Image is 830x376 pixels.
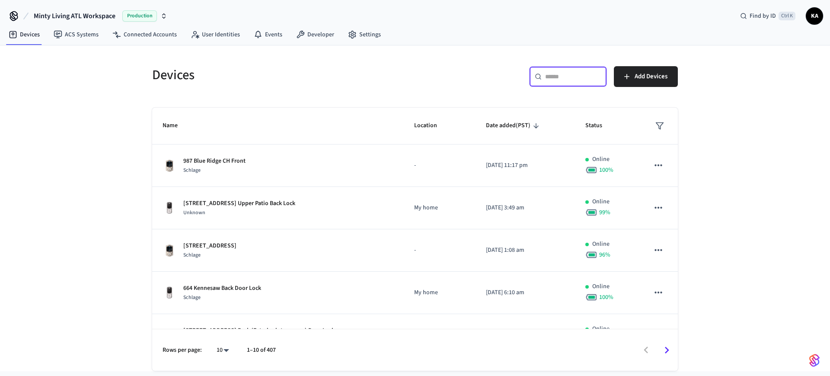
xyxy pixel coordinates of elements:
p: Online [592,282,610,291]
p: Rows per page: [163,346,202,355]
a: Developer [289,27,341,42]
img: Yale Assure Touchscreen Wifi Smart Lock, Satin Nickel, Front [163,328,176,342]
a: Devices [2,27,47,42]
p: [STREET_ADDRESS] Upper Patio Back Lock [183,199,295,208]
span: Ctrl K [779,12,795,20]
p: [STREET_ADDRESS] [183,241,236,251]
a: Settings [341,27,388,42]
span: Schlage [183,167,201,174]
span: Minty Living ATL Workspace [34,11,115,21]
img: Schlage Sense Smart Deadbolt with Camelot Trim, Front [163,244,176,257]
span: Production [122,10,157,22]
button: KA [806,7,823,25]
span: Unknown [183,209,205,216]
span: Status [585,119,613,132]
div: 10 [212,344,233,357]
img: Yale Assure Touchscreen Wifi Smart Lock, Satin Nickel, Front [163,201,176,215]
div: Find by IDCtrl K [733,8,802,24]
span: Find by ID [750,12,776,20]
button: Add Devices [614,66,678,87]
span: KA [807,8,822,24]
span: 96 % [599,251,610,259]
p: - [414,161,465,170]
p: Online [592,197,610,206]
span: Location [414,119,448,132]
p: [DATE] 11:17 pm [486,161,565,170]
p: [DATE] 3:49 am [486,203,565,212]
p: My home [414,288,465,297]
img: SeamLogoGradient.69752ec5.svg [809,354,820,367]
span: Schlage [183,251,201,259]
p: 1–10 of 407 [247,346,276,355]
a: User Identities [184,27,247,42]
p: 987 Blue Ridge CH Front [183,157,246,166]
span: 100 % [599,166,613,174]
p: 664 Kennesaw Back Door Lock [183,284,261,293]
button: Go to next page [657,340,677,360]
img: Schlage Sense Smart Deadbolt with Camelot Trim, Front [163,159,176,173]
span: Name [163,119,189,132]
span: Add Devices [635,71,667,82]
a: ACS Systems [47,27,105,42]
h5: Devices [152,66,410,84]
p: Online [592,240,610,249]
span: Schlage [183,294,201,301]
p: My home [414,203,465,212]
p: Online [592,155,610,164]
img: Yale Assure Touchscreen Wifi Smart Lock, Satin Nickel, Front [163,286,176,300]
p: - [414,246,465,255]
span: 100 % [599,293,613,302]
p: [DATE] 1:08 am [486,246,565,255]
span: 99 % [599,208,610,217]
a: Events [247,27,289,42]
p: Online [592,325,610,334]
p: [STREET_ADDRESS] Back (Exterior into garage) Door Lock [183,326,335,335]
p: [DATE] 6:10 am [486,288,565,297]
span: Date added(PST) [486,119,542,132]
a: Connected Accounts [105,27,184,42]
